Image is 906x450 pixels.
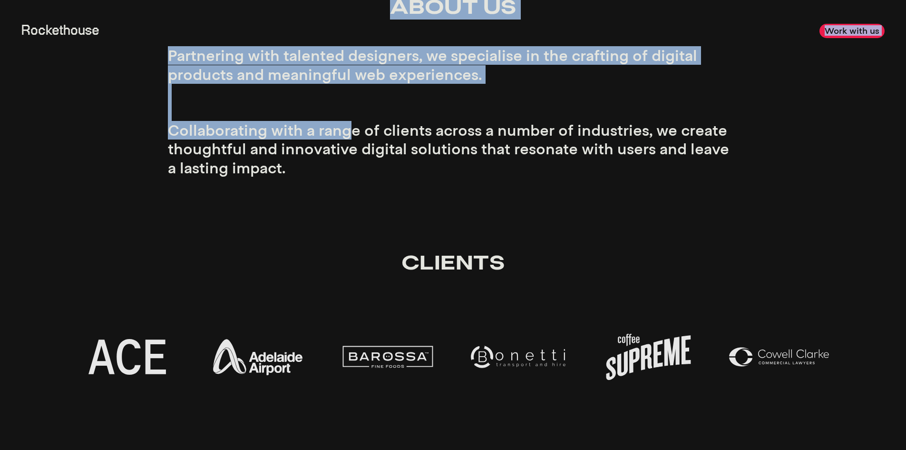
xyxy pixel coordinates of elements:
[819,24,885,38] a: Work with us
[203,302,312,411] img: Adelaide Airport
[401,251,505,275] span: Clients
[73,302,182,411] img: Adelaide Contemporary Experimental
[168,46,739,177] p: Partnering with talented designers, we specialise in the crafting of digital products and meaning...
[21,24,99,38] a: Rockethouse
[724,302,833,411] img: Cowell Clarke
[594,302,703,411] img: Coffee Supreme
[333,302,442,411] img: Barossa Fine Foods
[464,302,573,411] img: Bonetti Transport and Hire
